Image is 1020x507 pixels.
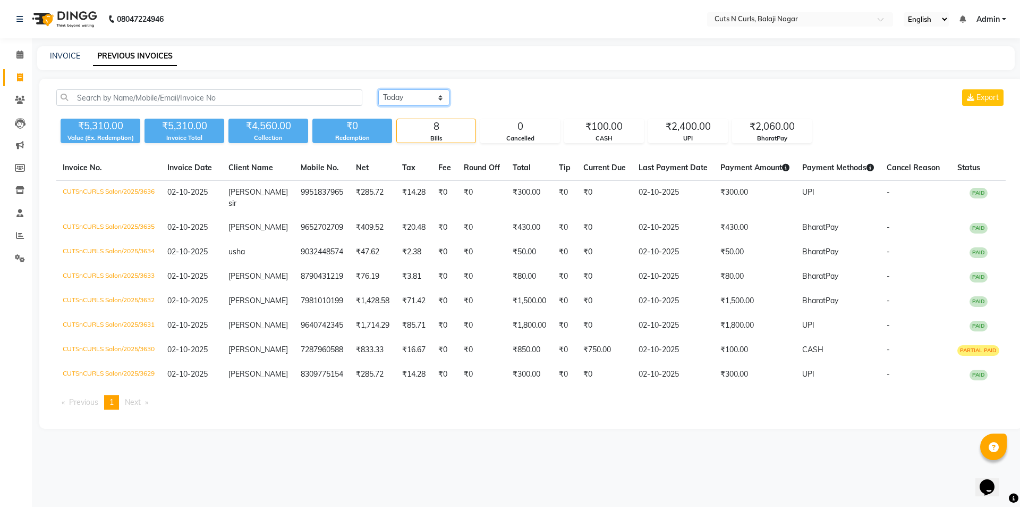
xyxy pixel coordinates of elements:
span: 02-10-2025 [167,320,208,330]
span: Mobile No. [301,163,339,172]
div: ₹0 [312,119,392,134]
td: ₹0 [552,215,577,240]
td: 8790431219 [294,264,350,289]
td: ₹0 [432,215,457,240]
td: ₹0 [457,215,506,240]
span: PAID [970,188,988,198]
td: ₹76.19 [350,264,396,289]
span: Payment Methods [802,163,874,172]
td: ₹0 [457,362,506,387]
span: 02-10-2025 [167,247,208,256]
span: Invoice No. [63,163,102,172]
span: - [887,369,890,379]
td: ₹14.28 [396,180,432,216]
td: 7981010199 [294,289,350,313]
td: ₹0 [432,362,457,387]
td: ₹3.81 [396,264,432,289]
div: BharatPay [733,134,811,143]
span: - [887,187,890,197]
div: ₹5,310.00 [144,119,224,134]
div: Collection [228,134,308,143]
span: Last Payment Date [639,163,708,172]
td: ₹0 [577,313,632,338]
td: ₹20.48 [396,215,432,240]
span: 02-10-2025 [167,369,208,379]
td: CUTSnCURLS Salon/2025/3631 [56,313,161,338]
td: 02-10-2025 [632,313,714,338]
span: UPI [802,187,814,197]
span: Invoice Date [167,163,212,172]
td: ₹430.00 [506,215,552,240]
td: 02-10-2025 [632,180,714,216]
td: CUTSnCURLS Salon/2025/3632 [56,289,161,313]
span: PAID [970,296,988,307]
span: Fee [438,163,451,172]
span: 02-10-2025 [167,296,208,305]
td: ₹300.00 [714,180,796,216]
span: Tax [402,163,415,172]
button: Export [962,89,1004,106]
td: ₹0 [552,240,577,264]
td: ₹0 [577,289,632,313]
nav: Pagination [56,395,1006,410]
td: ₹0 [432,313,457,338]
div: Cancelled [481,134,559,143]
div: ₹100.00 [565,119,643,134]
td: ₹0 [457,289,506,313]
span: UPI [802,369,814,379]
td: ₹85.71 [396,313,432,338]
div: Bills [397,134,475,143]
span: Export [976,93,999,102]
span: BharatPay [802,222,838,232]
span: PAID [970,370,988,380]
span: - [887,271,890,281]
span: - [887,320,890,330]
span: [PERSON_NAME] [228,296,288,305]
span: Previous [69,397,98,407]
td: ₹0 [577,215,632,240]
span: PAID [970,272,988,282]
td: 8309775154 [294,362,350,387]
td: CUTSnCURLS Salon/2025/3635 [56,215,161,240]
span: Tip [559,163,571,172]
td: 9951837965 [294,180,350,216]
td: ₹0 [552,362,577,387]
td: ₹850.00 [506,338,552,362]
span: CASH [802,345,823,354]
td: 02-10-2025 [632,338,714,362]
span: - [887,345,890,354]
td: ₹0 [552,264,577,289]
td: ₹0 [457,264,506,289]
div: Invoice Total [144,134,224,143]
span: 02-10-2025 [167,271,208,281]
b: 08047224946 [117,4,164,34]
span: PAID [970,247,988,258]
td: 02-10-2025 [632,289,714,313]
td: ₹16.67 [396,338,432,362]
td: ₹430.00 [714,215,796,240]
td: ₹285.72 [350,362,396,387]
td: ₹50.00 [506,240,552,264]
div: Value (Ex. Redemption) [61,134,140,143]
td: CUTSnCURLS Salon/2025/3634 [56,240,161,264]
span: PARTIAL PAID [957,345,999,356]
td: ₹0 [577,264,632,289]
span: BharatPay [802,271,838,281]
iframe: chat widget [975,464,1009,496]
td: 9032448574 [294,240,350,264]
img: logo [27,4,100,34]
td: ₹0 [552,180,577,216]
input: Search by Name/Mobile/Email/Invoice No [56,89,362,106]
td: ₹0 [552,313,577,338]
span: [PERSON_NAME] sir [228,187,288,208]
td: ₹0 [577,362,632,387]
td: ₹750.00 [577,338,632,362]
td: 9652702709 [294,215,350,240]
span: 02-10-2025 [167,345,208,354]
span: [PERSON_NAME] [228,369,288,379]
td: ₹1,800.00 [714,313,796,338]
span: [PERSON_NAME] [228,222,288,232]
span: [PERSON_NAME] [228,320,288,330]
td: ₹0 [552,289,577,313]
td: ₹409.52 [350,215,396,240]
